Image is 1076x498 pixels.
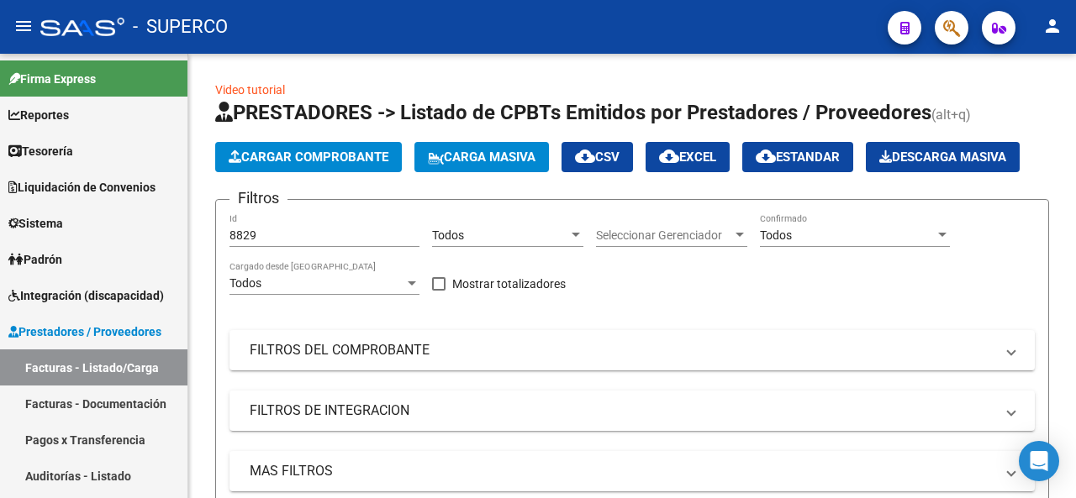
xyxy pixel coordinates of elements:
mat-icon: person [1042,16,1063,36]
button: Carga Masiva [414,142,549,172]
span: PRESTADORES -> Listado de CPBTs Emitidos por Prestadores / Proveedores [215,101,931,124]
span: - SUPERCO [133,8,228,45]
span: Integración (discapacidad) [8,286,164,305]
span: Padrón [8,250,62,269]
span: Seleccionar Gerenciador [596,228,732,243]
span: Prestadores / Proveedores [8,322,161,341]
mat-expansion-panel-header: MAS FILTROS [229,451,1035,491]
button: Descarga Masiva [866,142,1020,172]
button: Cargar Comprobante [215,142,402,172]
h3: Filtros [229,186,287,210]
span: Tesorería [8,142,73,160]
span: (alt+q) [931,107,971,123]
mat-icon: cloud_download [756,146,776,166]
mat-expansion-panel-header: FILTROS DE INTEGRACION [229,391,1035,431]
span: Cargar Comprobante [229,149,388,165]
mat-icon: cloud_download [575,146,595,166]
span: CSV [575,149,620,165]
span: Sistema [8,214,63,233]
div: Open Intercom Messenger [1019,441,1059,481]
mat-icon: cloud_download [659,146,679,166]
span: Liquidación de Convenios [8,178,156,197]
span: EXCEL [659,149,716,165]
button: Estandar [742,142,853,172]
span: Mostrar totalizadores [452,274,566,294]
span: Todos [760,228,792,242]
span: Carga Masiva [428,149,535,165]
mat-panel-title: FILTROS DEL COMPROBANTE [250,341,994,359]
mat-expansion-panel-header: FILTROS DEL COMPROBANTE [229,330,1035,370]
button: EXCEL [646,142,730,172]
span: Todos [229,276,261,290]
span: Descarga Masiva [879,149,1006,165]
span: Todos [432,228,464,242]
span: Firma Express [8,70,96,88]
a: Video tutorial [215,83,285,97]
mat-icon: menu [13,16,34,36]
mat-panel-title: MAS FILTROS [250,462,994,480]
span: Reportes [8,106,69,124]
span: Estandar [756,149,840,165]
mat-panel-title: FILTROS DE INTEGRACION [250,401,994,420]
app-download-masive: Descarga masiva de comprobantes (adjuntos) [866,142,1020,172]
button: CSV [562,142,633,172]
